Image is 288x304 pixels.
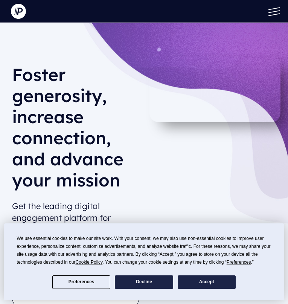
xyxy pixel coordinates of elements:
div: Cookie Consent Prompt [4,223,284,300]
span: Preferences [227,260,251,265]
span: Cookie Policy [75,260,102,265]
div: We use essential cookies to make our site work. With your consent, we may also use non-essential ... [17,235,271,266]
button: Accept [178,275,236,289]
h1: Foster generosity, increase connection, and advance your mission [12,64,139,197]
h2: Get the leading digital engagement platform for [DEMOGRAPHIC_DATA] and parishes. [12,197,139,250]
button: Preferences [52,275,110,289]
button: Decline [115,275,173,289]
